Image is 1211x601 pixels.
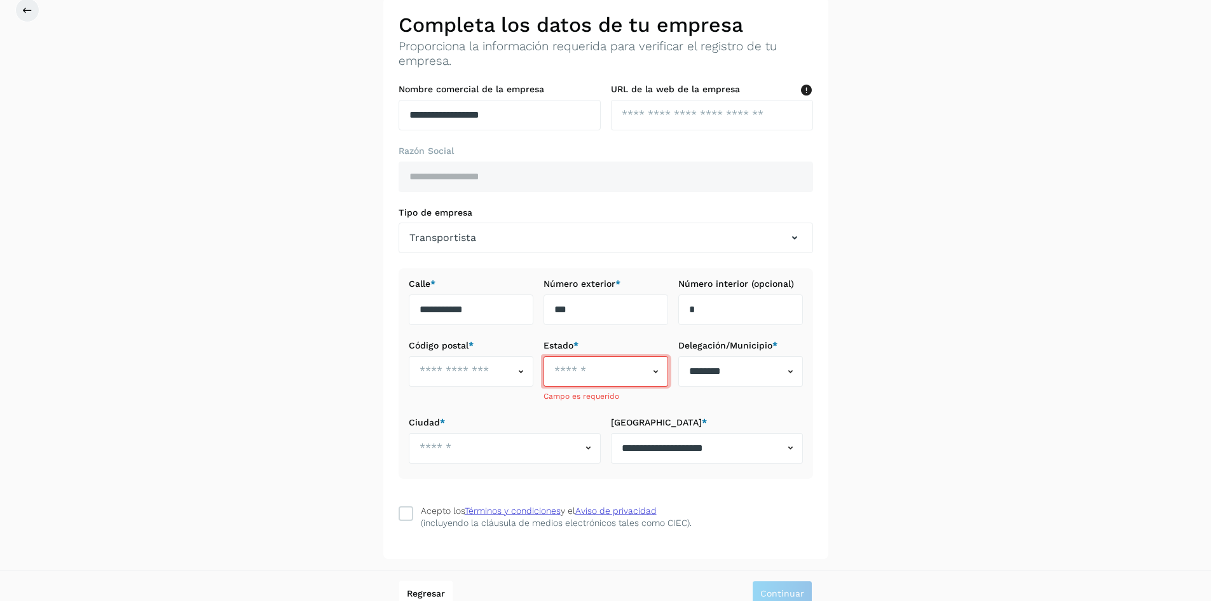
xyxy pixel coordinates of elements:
label: Código postal [409,340,533,351]
label: Razón Social [399,146,813,156]
label: [GEOGRAPHIC_DATA] [611,417,803,428]
label: Número interior (opcional) [678,279,803,289]
label: Tipo de empresa [399,207,813,218]
label: URL de la web de la empresa [611,84,813,95]
span: Regresar [407,589,445,598]
label: Calle [409,279,533,289]
label: Ciudad [409,417,601,428]
label: Número exterior [544,279,668,289]
a: Términos y condiciones [465,506,561,516]
h2: Completa los datos de tu empresa [399,13,813,37]
span: Campo es requerido [544,392,619,401]
span: Transportista [409,230,476,245]
span: Continuar [760,589,804,598]
div: Acepto los y el [421,504,657,518]
a: Aviso de privacidad [575,506,657,516]
p: Proporciona la información requerida para verificar el registro de tu empresa. [399,39,813,69]
label: Estado [544,340,668,351]
label: Delegación/Municipio [678,340,803,351]
label: Nombre comercial de la empresa [399,84,601,95]
p: (incluyendo la cláusula de medios electrónicos tales como CIEC). [421,518,692,528]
